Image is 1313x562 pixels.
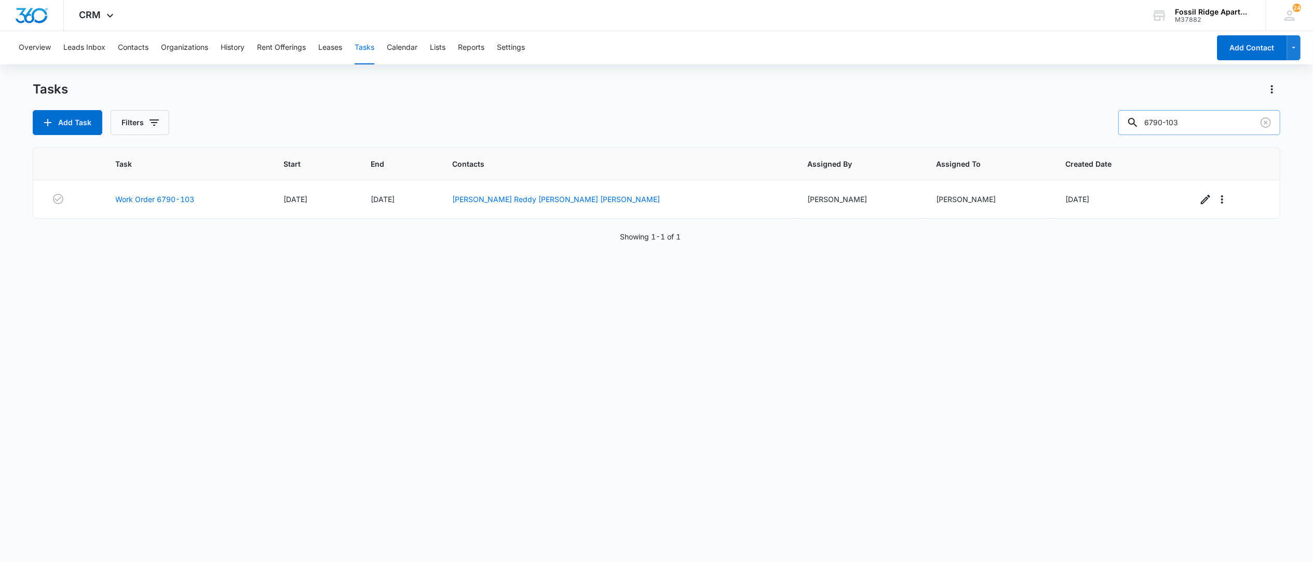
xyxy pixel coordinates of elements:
[1217,35,1287,60] button: Add Contact
[161,31,208,64] button: Organizations
[458,31,484,64] button: Reports
[1264,81,1280,98] button: Actions
[1175,8,1251,16] div: account name
[387,31,417,64] button: Calendar
[79,9,101,20] span: CRM
[371,195,395,204] span: [DATE]
[111,110,169,135] button: Filters
[116,194,195,205] a: Work Order 6790-103
[807,158,897,169] span: Assigned By
[19,31,51,64] button: Overview
[257,31,306,64] button: Rent Offerings
[33,110,102,135] button: Add Task
[355,31,374,64] button: Tasks
[1118,110,1280,135] input: Search Tasks
[33,82,68,97] h1: Tasks
[118,31,148,64] button: Contacts
[1293,4,1301,12] span: 24
[283,158,331,169] span: Start
[1293,4,1301,12] div: notifications count
[221,31,245,64] button: History
[807,194,912,205] div: [PERSON_NAME]
[452,195,660,204] a: [PERSON_NAME] Reddy [PERSON_NAME] [PERSON_NAME]
[318,31,342,64] button: Leases
[1065,195,1089,204] span: [DATE]
[1175,16,1251,23] div: account id
[430,31,445,64] button: Lists
[371,158,412,169] span: End
[116,158,244,169] span: Task
[497,31,525,64] button: Settings
[63,31,105,64] button: Leads Inbox
[1257,114,1274,131] button: Clear
[283,195,307,204] span: [DATE]
[620,231,681,242] p: Showing 1-1 of 1
[452,158,767,169] span: Contacts
[937,158,1026,169] span: Assigned To
[937,194,1041,205] div: [PERSON_NAME]
[1065,158,1157,169] span: Created Date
